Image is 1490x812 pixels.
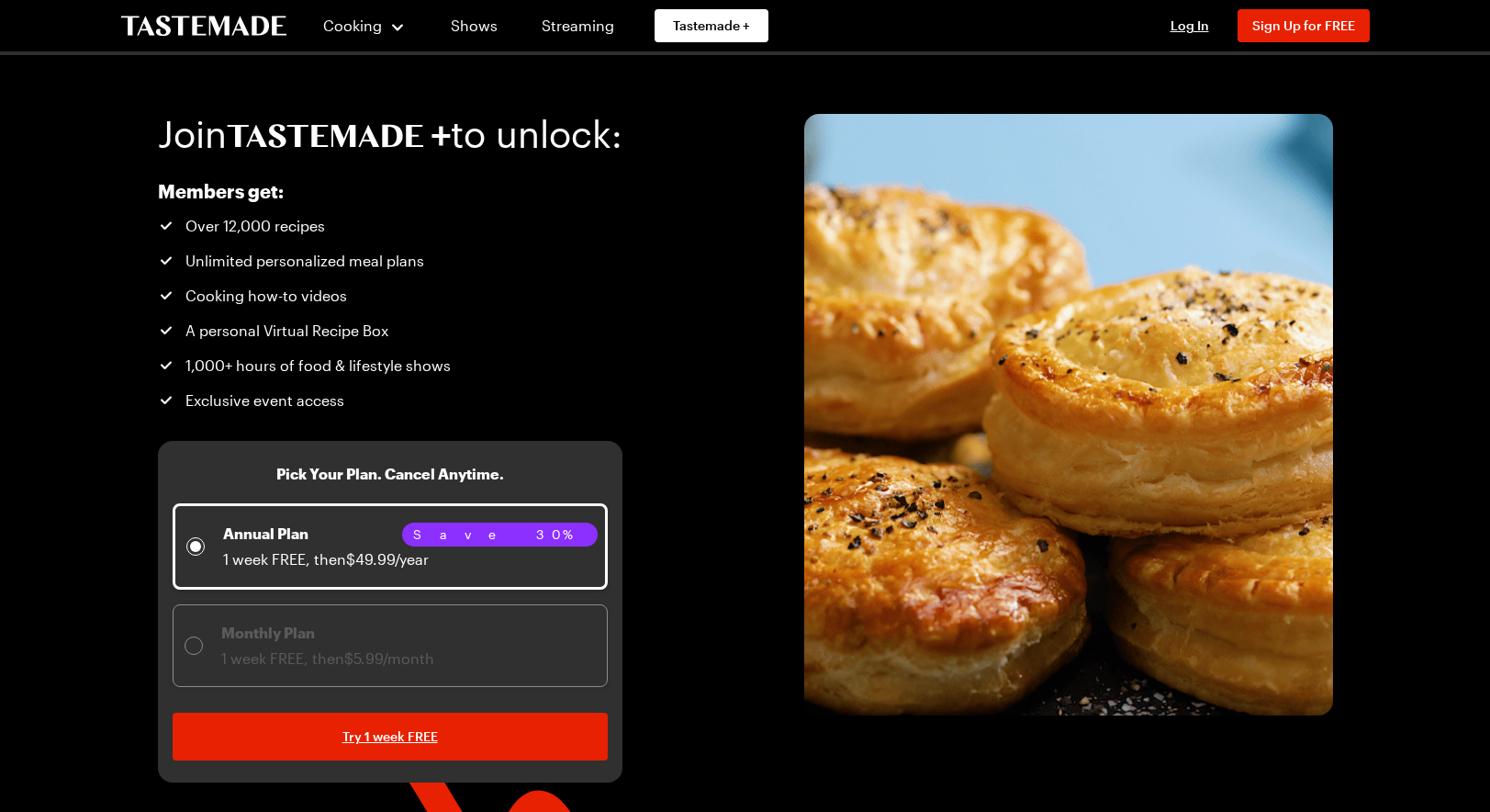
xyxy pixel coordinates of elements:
a: Try 1 week FREE [173,713,608,761]
span: Save 30% [413,524,587,545]
span: Cooking how-to videos [185,285,347,307]
a: To Tastemade Home Page [121,16,286,37]
span: 1 week FREE, then $5.99/month [221,649,434,667]
h2: Members get: [158,180,569,202]
span: Over 12,000 recipes [185,215,325,237]
p: Monthly Plan [221,622,434,644]
span: Tastemade + [673,17,750,35]
h3: Pick Your Plan. Cancel Anytime. [276,463,504,485]
span: Unlimited personalized meal plans [185,250,424,272]
span: Exclusive event access [185,389,344,412]
ul: Tastemade+ Annual subscription benefits [158,215,569,412]
span: Cooking [323,17,382,34]
span: 1,000+ hours of food & lifestyle shows [185,355,451,377]
button: Cooking [323,4,407,48]
p: Annual Plan [223,523,429,545]
span: Try 1 week FREE [342,727,438,746]
span: 1 week FREE, then $49.99/year [223,550,429,568]
span: A personal Virtual Recipe Box [185,320,388,342]
a: Tastemade + [655,9,768,42]
span: Log In [1171,17,1209,33]
button: Log In [1153,17,1227,35]
button: Sign Up for FREE [1238,9,1370,42]
h1: Join to unlock: [158,114,622,154]
span: Sign Up for FREE [1252,17,1355,33]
